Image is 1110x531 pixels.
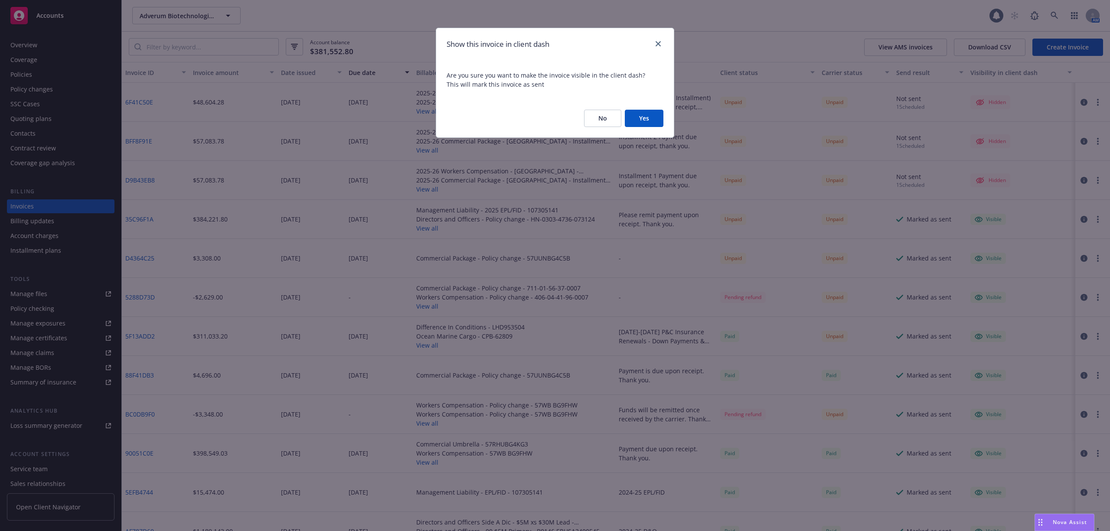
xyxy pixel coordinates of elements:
[1035,514,1094,531] button: Nova Assist
[625,110,663,127] button: Yes
[447,80,663,89] span: This will mark this invoice as sent
[584,110,621,127] button: No
[653,39,663,49] a: close
[1053,518,1087,526] span: Nova Assist
[447,71,663,80] span: Are you sure you want to make the invoice visible in the client dash?
[447,39,549,50] h1: Show this invoice in client dash
[1035,514,1046,531] div: Drag to move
